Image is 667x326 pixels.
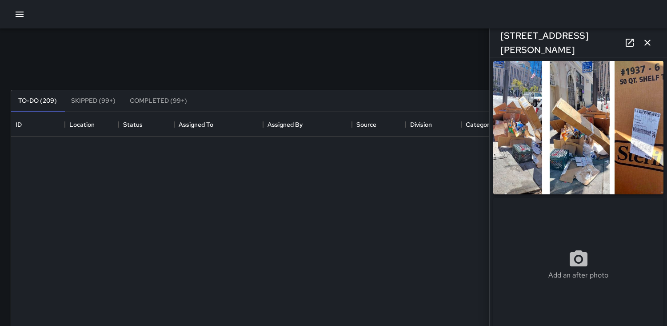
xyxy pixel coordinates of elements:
div: Location [65,112,119,137]
div: Assigned By [263,112,352,137]
div: Source [352,112,406,137]
div: Assigned To [179,112,213,137]
div: Location [69,112,95,137]
div: ID [11,112,65,137]
div: Assigned To [174,112,263,137]
div: Assigned By [268,112,303,137]
div: ID [16,112,22,137]
div: Source [356,112,376,137]
button: To-Do (209) [11,90,64,112]
div: Status [119,112,174,137]
button: Completed (99+) [123,90,194,112]
div: Category [466,112,492,137]
div: Status [123,112,143,137]
button: Skipped (99+) [64,90,123,112]
div: Division [406,112,461,137]
div: Division [410,112,432,137]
